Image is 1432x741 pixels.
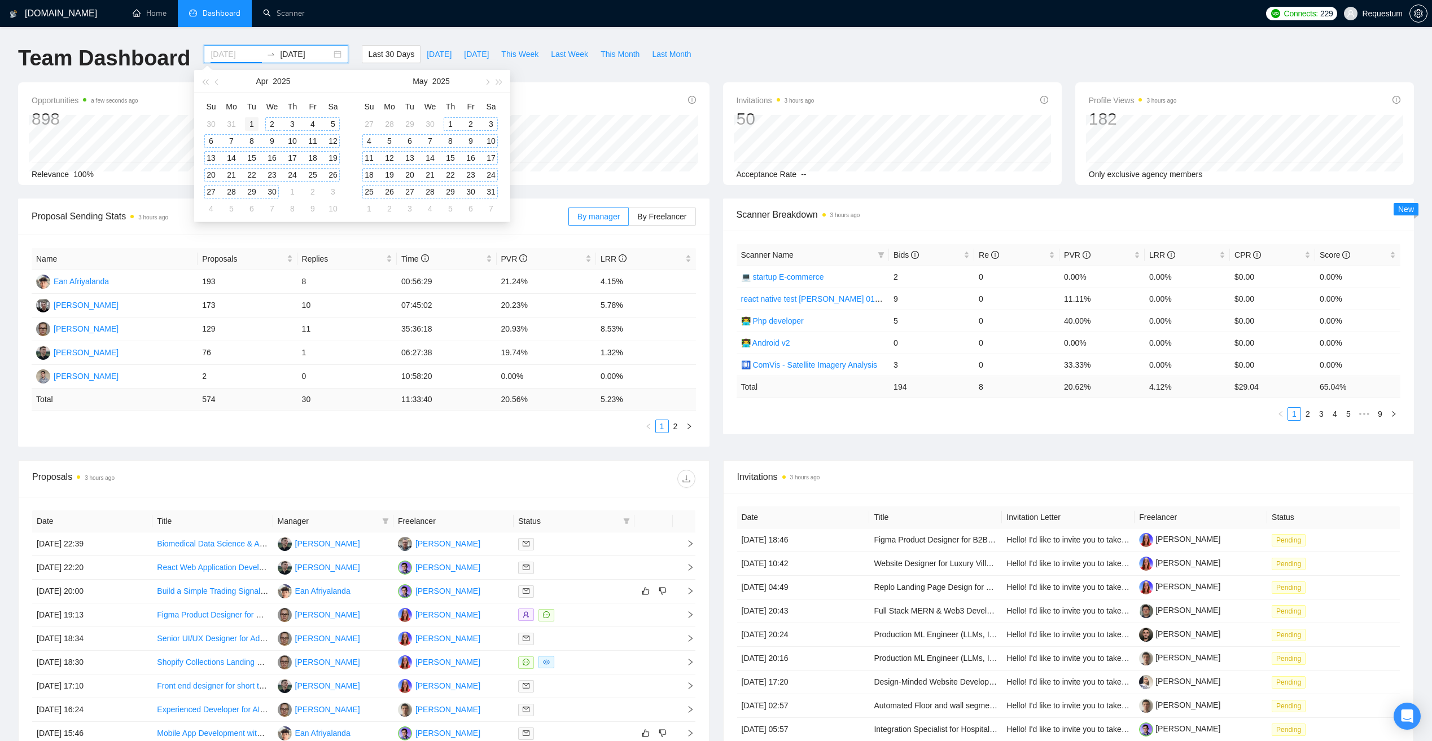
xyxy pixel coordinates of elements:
[1342,407,1355,421] li: 5
[415,703,480,716] div: [PERSON_NAME]
[1272,677,1310,686] a: Pending
[362,117,376,131] div: 27
[1139,675,1153,689] img: c1mZwmIHZG2KEmQqZQ_J48Yl5X5ZOMWHBVb3CNtI1NpqgoZ09pOab8XDaQeGcrBnRG
[642,586,650,596] span: like
[1272,676,1306,689] span: Pending
[1139,699,1153,713] img: c1JrBMKs4n6n1XTwr9Ch9l6Wx8P0d_I_SvDLcO1YUT561ZyDL7tww5njnySs8rLO2E
[18,45,190,72] h1: Team Dashboard
[423,117,437,131] div: 30
[1410,9,1427,18] span: setting
[157,610,382,619] a: Figma Product Designer for B2B SaaS Mockups and Prototypes
[157,705,421,714] a: Experienced Developer for AI-Powered PDF Data Extraction SaaS Platform
[157,729,338,738] a: Mobile App Development with REST API Integration
[874,559,1087,568] a: Website Designer for Luxury Villas in [GEOGRAPHIC_DATA]
[380,513,391,530] span: filter
[368,48,414,60] span: Last 30 Days
[523,540,529,547] span: mail
[737,94,814,107] span: Invitations
[1373,407,1387,421] li: 9
[659,586,667,596] span: dislike
[221,133,242,149] td: 2025-04-07
[32,108,138,130] div: 898
[242,133,262,149] td: 2025-04-08
[398,633,480,642] a: IP[PERSON_NAME]
[458,45,495,63] button: [DATE]
[1139,606,1220,615] a: [PERSON_NAME]
[1315,408,1328,420] a: 3
[1089,94,1177,107] span: Profile Views
[198,248,297,270] th: Proposals
[432,70,450,92] button: 2025
[688,96,696,104] span: info-circle
[256,70,269,92] button: Apr
[669,420,682,433] a: 2
[1272,700,1306,712] span: Pending
[1139,558,1220,567] a: [PERSON_NAME]
[323,98,343,116] th: Sa
[403,134,417,148] div: 6
[201,149,221,166] td: 2025-04-13
[415,632,480,645] div: [PERSON_NAME]
[874,630,1087,639] a: Production ML Engineer (LLMs, Image Gen, Personalization)
[639,726,652,740] button: like
[1139,604,1153,618] img: c14DhYixHXKOjO1Rn8ocQbD3KHUcnE4vZS4feWtSSrA9NC5rkM_scuoP2bXUv12qzp
[278,537,292,551] img: AS
[682,420,696,433] button: right
[398,586,480,595] a: MP[PERSON_NAME]
[306,134,319,148] div: 11
[278,655,292,669] img: IK
[1272,725,1310,734] a: Pending
[295,537,360,550] div: [PERSON_NAME]
[189,9,197,17] span: dashboard
[1139,580,1153,594] img: c1o0rOVReXCKi1bnQSsgHbaWbvfM_HSxWVsvTMtH2C50utd8VeU_52zlHuo4ie9fkT
[1387,407,1400,421] button: right
[295,703,360,716] div: [PERSON_NAME]
[278,681,360,690] a: AS[PERSON_NAME]
[1288,407,1301,421] li: 1
[383,117,396,131] div: 28
[741,338,790,347] a: 👨‍💻 Android v2
[420,133,440,149] td: 2025-05-07
[295,608,360,621] div: [PERSON_NAME]
[1272,652,1306,665] span: Pending
[656,420,668,433] a: 1
[379,116,400,133] td: 2025-04-28
[523,659,529,665] span: message
[398,681,480,690] a: IP[PERSON_NAME]
[54,299,119,311] div: [PERSON_NAME]
[54,275,109,288] div: Ean Afriyalanda
[523,564,529,571] span: mail
[398,608,412,622] img: IP
[32,94,138,107] span: Opportunities
[221,98,242,116] th: Mo
[1288,408,1300,420] a: 1
[1089,108,1177,130] div: 182
[874,701,1087,710] a: Automated Floor and wall segmentation with image detection
[523,730,529,736] span: mail
[659,729,667,738] span: dislike
[1139,724,1220,733] a: [PERSON_NAME]
[278,562,360,571] a: AS[PERSON_NAME]
[398,610,480,619] a: IP[PERSON_NAME]
[461,98,481,116] th: Fr
[1271,9,1280,18] img: upwork-logo.png
[523,706,529,713] span: mail
[464,48,489,60] span: [DATE]
[398,679,412,693] img: IP
[1328,407,1342,421] li: 4
[278,703,292,717] img: IK
[278,728,351,737] a: EAEan Afriyalanda
[415,656,480,668] div: [PERSON_NAME]
[1355,407,1373,421] li: Next 5 Pages
[297,248,397,270] th: Replies
[874,606,1116,615] a: Full Stack MERN & Web3 Developer Needed for DEX Project Update
[464,117,478,131] div: 2
[1139,628,1153,642] img: c1uK-zLRnIK1OzJRipxzIRiNB5Tfw2rJk1jOW8n6Q3bKc9WoCYUMTnlPSaS8DkwKUH
[1272,559,1310,568] a: Pending
[1139,535,1220,544] a: [PERSON_NAME]
[642,729,650,738] span: like
[1272,629,1306,641] span: Pending
[444,134,457,148] div: 8
[645,423,652,430] span: left
[1272,630,1310,639] a: Pending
